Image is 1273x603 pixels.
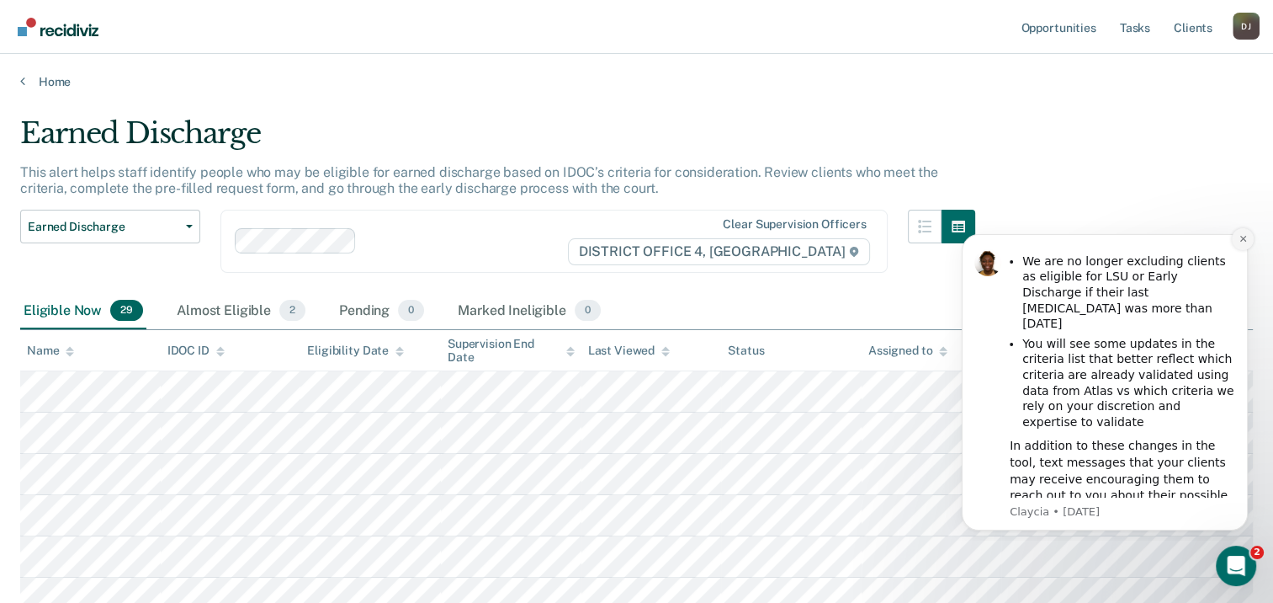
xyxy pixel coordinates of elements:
[289,27,320,57] div: Close
[110,300,143,322] span: 29
[398,300,424,322] span: 0
[224,490,282,502] span: Messages
[723,217,866,232] div: Clear supervision officers
[167,344,225,358] div: IDOC ID
[1250,546,1264,559] span: 2
[279,300,305,322] span: 2
[165,27,199,61] img: Profile image for Kim
[20,74,1253,89] a: Home
[728,344,764,358] div: Status
[448,337,575,366] div: Supervision End Date
[168,448,337,515] button: Messages
[20,293,146,330] div: Eligible Now29
[34,120,303,148] p: Hi [PERSON_NAME]
[336,293,427,330] div: Pending0
[28,220,179,234] span: Earned Discharge
[197,27,231,61] img: Profile image for Rajan
[34,148,303,177] p: How can we help?
[20,210,200,243] button: Earned Discharge
[936,219,1273,541] iframe: Intercom notifications message
[20,164,938,196] p: This alert helps staff identify people who may be eligible for earned discharge based on IDOC’s c...
[1233,13,1260,40] div: D J
[588,344,670,358] div: Last Viewed
[229,27,263,61] div: Profile image for Krysty
[173,293,309,330] div: Almost Eligible2
[34,212,281,230] div: Send us a message
[17,198,320,244] div: Send us a message
[575,300,601,322] span: 0
[868,344,947,358] div: Assigned to
[65,490,103,502] span: Home
[20,116,975,164] div: Earned Discharge
[1233,13,1260,40] button: Profile dropdown button
[27,344,74,358] div: Name
[307,344,404,358] div: Eligibility Date
[454,293,604,330] div: Marked Ineligible0
[1216,546,1256,586] iframe: Intercom live chat
[568,238,870,265] span: DISTRICT OFFICE 4, [GEOGRAPHIC_DATA]
[18,18,98,36] img: Recidiviz
[34,32,126,59] img: logo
